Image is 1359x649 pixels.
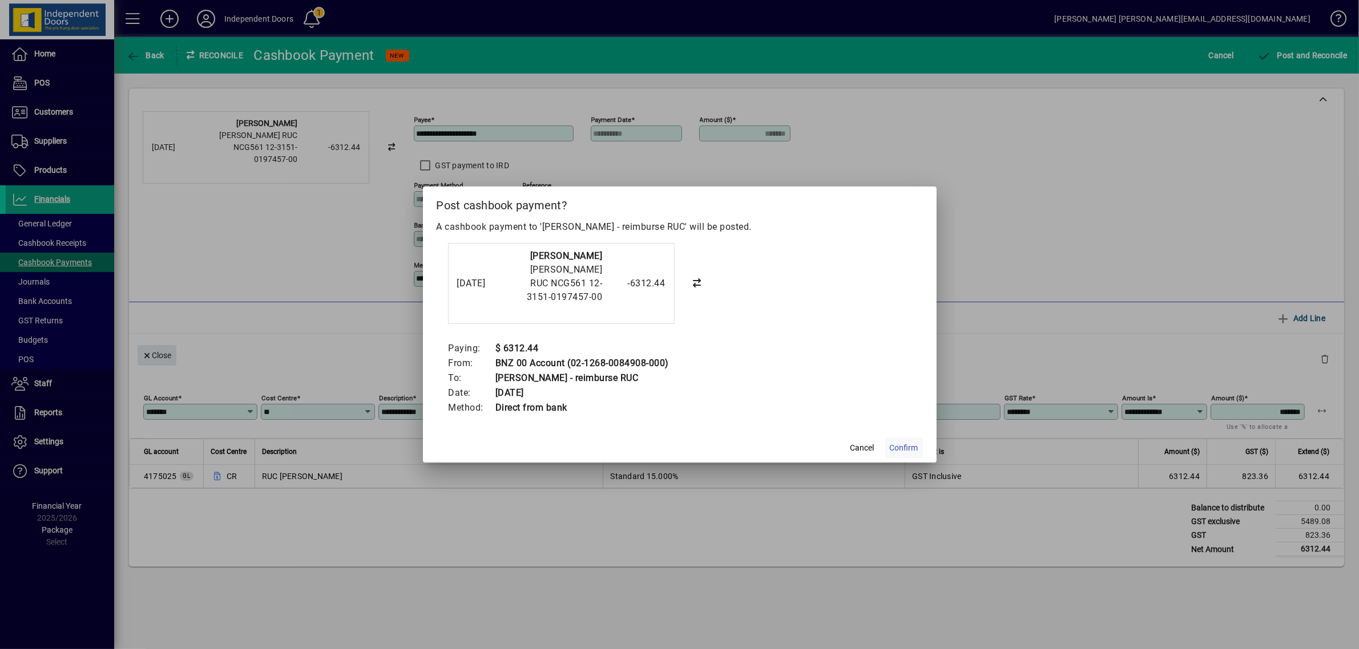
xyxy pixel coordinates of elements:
[448,341,495,356] td: Paying:
[495,371,669,386] td: [PERSON_NAME] - reimburse RUC
[448,400,495,415] td: Method:
[608,277,666,290] div: -6312.44
[885,437,923,458] button: Confirm
[495,341,669,356] td: $ 6312.44
[530,250,603,261] strong: [PERSON_NAME]
[495,400,669,415] td: Direct from bank
[850,442,874,454] span: Cancel
[423,186,937,220] h2: Post cashbook payment?
[448,371,495,386] td: To:
[495,386,669,400] td: [DATE]
[890,442,918,454] span: Confirm
[448,386,495,400] td: Date:
[448,356,495,371] td: From:
[527,264,603,302] span: [PERSON_NAME] RUC NCG561 12-3151-0197457-00
[437,220,923,234] p: A cashbook payment to '[PERSON_NAME] - reimburse RUC' will be posted.
[457,277,503,290] div: [DATE]
[495,356,669,371] td: BNZ 00 Account (02-1268-0084908-000)
[844,437,881,458] button: Cancel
